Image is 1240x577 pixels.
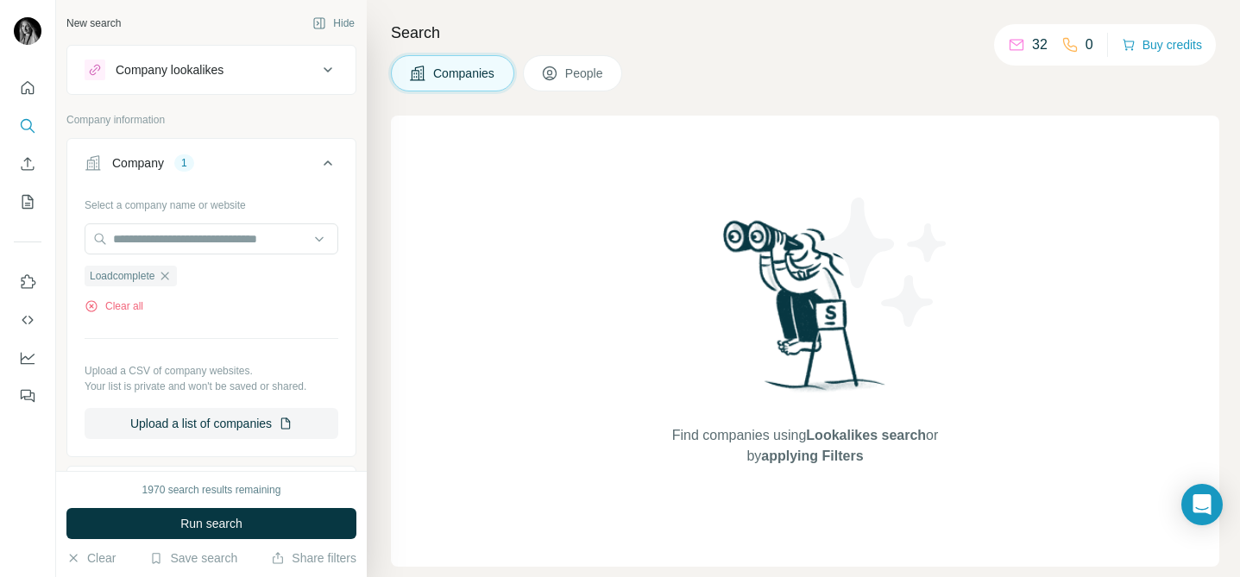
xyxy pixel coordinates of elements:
button: Company1 [67,142,356,191]
button: Run search [66,508,356,539]
div: Open Intercom Messenger [1181,484,1223,525]
div: 1970 search results remaining [142,482,281,498]
span: applying Filters [761,448,863,463]
button: Save search [149,549,237,567]
div: Company [112,154,164,172]
button: Upload a list of companies [85,408,338,439]
span: Companies [433,65,496,82]
button: Quick start [14,72,41,103]
div: New search [66,16,121,31]
div: Select a company name or website [85,191,338,213]
button: Hide [300,10,367,36]
button: Feedback [14,380,41,411]
img: Surfe Illustration - Woman searching with binoculars [715,216,895,408]
button: Clear all [85,298,143,314]
span: Loadcomplete [90,268,154,284]
p: Upload a CSV of company websites. [85,363,338,379]
button: Industry [67,470,356,511]
p: 0 [1086,34,1093,55]
button: Use Surfe API [14,304,41,336]
img: Surfe Illustration - Stars [805,185,960,340]
img: Avatar [14,17,41,45]
button: Company lookalikes [67,49,356,91]
button: Enrich CSV [14,148,41,179]
div: 1 [174,155,194,171]
p: 32 [1032,34,1048,55]
button: Clear [66,549,116,567]
span: Run search [180,515,242,532]
button: Search [14,110,41,141]
button: Use Surfe on LinkedIn [14,267,41,298]
span: Lookalikes search [806,428,926,442]
button: My lists [14,186,41,217]
button: Buy credits [1122,33,1202,57]
span: Find companies using or by [667,425,943,467]
p: Your list is private and won't be saved or shared. [85,379,338,394]
h4: Search [391,21,1219,45]
span: People [565,65,605,82]
button: Share filters [271,549,356,567]
div: Company lookalikes [116,61,223,78]
button: Dashboard [14,342,41,373]
p: Company information [66,112,356,128]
